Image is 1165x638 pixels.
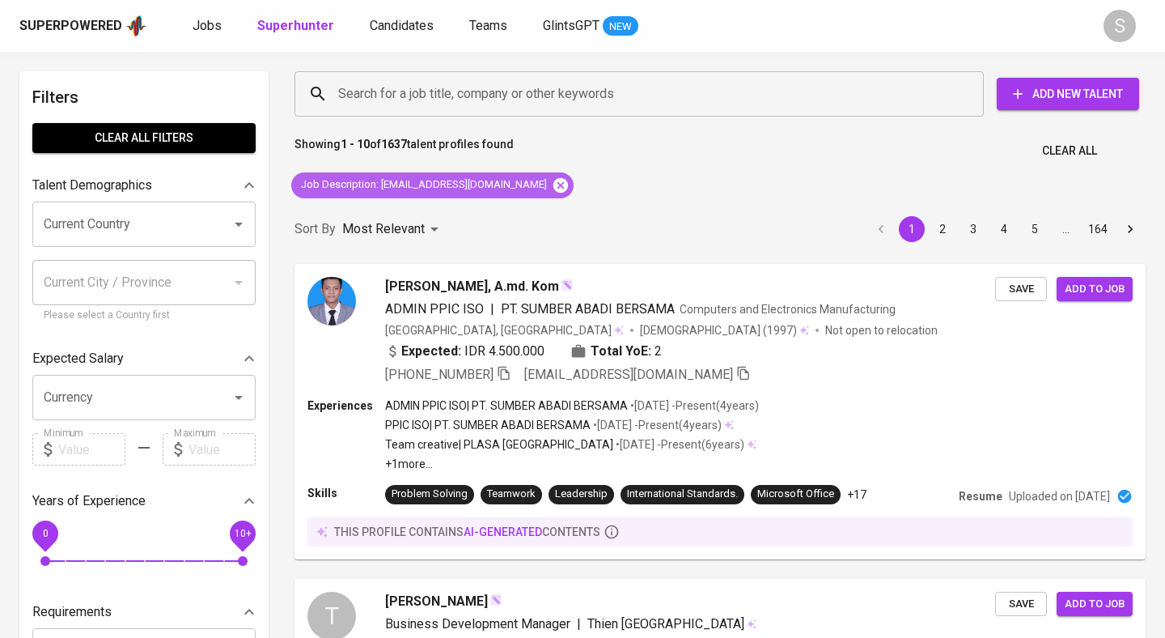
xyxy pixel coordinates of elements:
button: Add New Talent [997,78,1139,110]
span: GlintsGPT [543,18,599,33]
img: 51e1739c15805a6df081a08ea13c7ba5.jpg [307,277,356,325]
div: Microsoft Office [757,487,834,502]
span: [EMAIL_ADDRESS][DOMAIN_NAME] [524,367,733,382]
span: [PERSON_NAME], A.md. Kom [385,277,559,296]
nav: pagination navigation [866,216,1146,242]
div: Requirements [32,596,256,628]
p: this profile contains contents [334,524,600,540]
span: [PERSON_NAME] [385,592,488,611]
a: Superhunter [257,16,337,36]
a: GlintsGPT NEW [543,16,638,36]
div: Problem Solving [392,487,468,502]
span: | [490,300,494,319]
div: Superpowered [19,17,122,36]
p: Not open to relocation [825,322,938,338]
button: Go to page 5 [1022,216,1048,242]
button: page 1 [899,216,925,242]
span: Add to job [1065,595,1125,614]
p: Expected Salary [32,349,124,368]
p: Most Relevant [342,219,425,239]
a: Candidates [370,16,437,36]
span: ADMIN PPIC ISO [385,301,484,317]
span: 0 [42,528,48,539]
button: Save [995,592,1047,617]
span: Teams [469,18,507,33]
span: Computers and Electronics Manufacturing [680,303,896,316]
span: [PHONE_NUMBER] [385,367,494,382]
p: Talent Demographics [32,176,152,195]
p: PPIC ISO | PT. SUMBER ABADI BERSAMA [385,417,591,433]
span: 2 [655,342,662,361]
p: Showing of talent profiles found [294,136,514,166]
p: Team creative | PLASA [GEOGRAPHIC_DATA] [385,436,613,453]
button: Clear All [1036,136,1104,166]
button: Go to page 2 [930,216,955,242]
p: +17 [847,487,866,503]
span: AI-generated [464,525,542,538]
span: PT. SUMBER ABADI BERSAMA [501,301,675,317]
p: Uploaded on [DATE] [1009,488,1110,504]
img: app logo [125,14,147,38]
div: Teamwork [487,487,536,502]
button: Save [995,277,1047,302]
a: Teams [469,16,510,36]
p: • [DATE] - Present ( 4 years ) [591,417,722,433]
p: Please select a Country first [44,308,244,324]
span: Add New Talent [1010,84,1126,104]
div: S [1104,10,1136,42]
span: Jobs [193,18,222,33]
input: Value [58,433,125,466]
div: … [1053,221,1078,237]
span: Clear All [1042,141,1097,161]
span: Clear All filters [45,128,243,148]
span: NEW [603,19,638,35]
button: Add to job [1057,592,1133,617]
p: Years of Experience [32,491,146,511]
button: Go to page 164 [1083,216,1112,242]
span: Business Development Manager [385,616,570,632]
div: IDR 4.500.000 [385,342,544,361]
span: | [577,615,581,634]
div: Job Description: [EMAIL_ADDRESS][DOMAIN_NAME] [291,172,574,198]
img: magic_wand.svg [561,279,574,291]
input: Value [189,433,256,466]
div: Most Relevant [342,215,444,245]
p: Experiences [307,398,385,414]
span: Candidates [370,18,434,33]
b: 1637 [381,138,407,151]
div: Talent Demographics [32,169,256,202]
p: Sort By [294,219,336,239]
button: Add to job [1057,277,1133,302]
p: ADMIN PPIC ISO | PT. SUMBER ABADI BERSAMA [385,398,628,414]
span: Add to job [1065,280,1125,299]
span: Save [1003,595,1039,614]
button: Go to page 3 [960,216,986,242]
p: • [DATE] - Present ( 6 years ) [613,436,744,453]
b: Superhunter [257,18,334,33]
span: Thien [GEOGRAPHIC_DATA] [587,616,744,632]
p: Resume [959,488,1002,504]
p: • [DATE] - Present ( 4 years ) [628,398,759,414]
span: 10+ [234,528,251,539]
img: magic_wand.svg [489,593,502,606]
button: Clear All filters [32,123,256,153]
div: International Standards. [627,487,738,502]
a: [PERSON_NAME], A.md. KomADMIN PPIC ISO|PT. SUMBER ABADI BERSAMAComputers and Electronics Manufact... [294,264,1146,559]
b: Total YoE: [591,342,651,361]
div: [GEOGRAPHIC_DATA], [GEOGRAPHIC_DATA] [385,322,624,338]
p: Skills [307,485,385,501]
span: [DEMOGRAPHIC_DATA] [640,322,763,338]
a: Jobs [193,16,225,36]
div: Expected Salary [32,342,256,375]
p: +1 more ... [385,456,759,472]
button: Go to next page [1117,216,1143,242]
div: Leadership [555,487,608,502]
h6: Filters [32,84,256,110]
span: Save [1003,280,1039,299]
div: Years of Experience [32,485,256,517]
a: Superpoweredapp logo [19,14,147,38]
div: (1997) [640,322,809,338]
button: Open [227,213,250,236]
b: 1 - 10 [341,138,370,151]
b: Expected: [401,342,461,361]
